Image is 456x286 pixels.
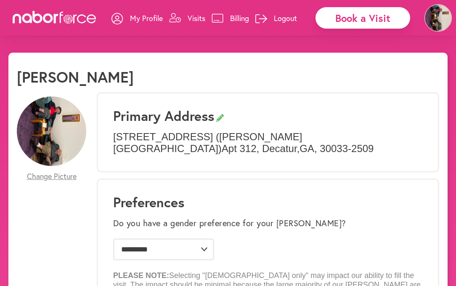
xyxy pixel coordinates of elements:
label: Do you have a gender preference for your [PERSON_NAME]? [113,218,346,228]
p: [STREET_ADDRESS] ([PERSON_NAME][GEOGRAPHIC_DATA]) Apt 312 , Decatur , GA , 30033-2509 [113,131,423,155]
h1: [PERSON_NAME] [17,68,134,86]
p: My Profile [130,13,163,23]
p: Visits [188,13,205,23]
h1: Preferences [113,194,423,210]
h3: Primary Address [113,108,423,124]
p: Billing [230,13,249,23]
b: PLEASE NOTE: [113,271,169,280]
p: Logout [274,13,297,23]
img: JFC4TAXT6ygFT9yAV20A [424,4,452,32]
a: My Profile [111,5,163,31]
a: Logout [255,5,297,31]
div: Book a Visit [315,7,410,29]
span: Change Picture [27,172,77,181]
img: JFC4TAXT6ygFT9yAV20A [17,96,86,166]
a: Visits [169,5,205,31]
a: Billing [212,5,249,31]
